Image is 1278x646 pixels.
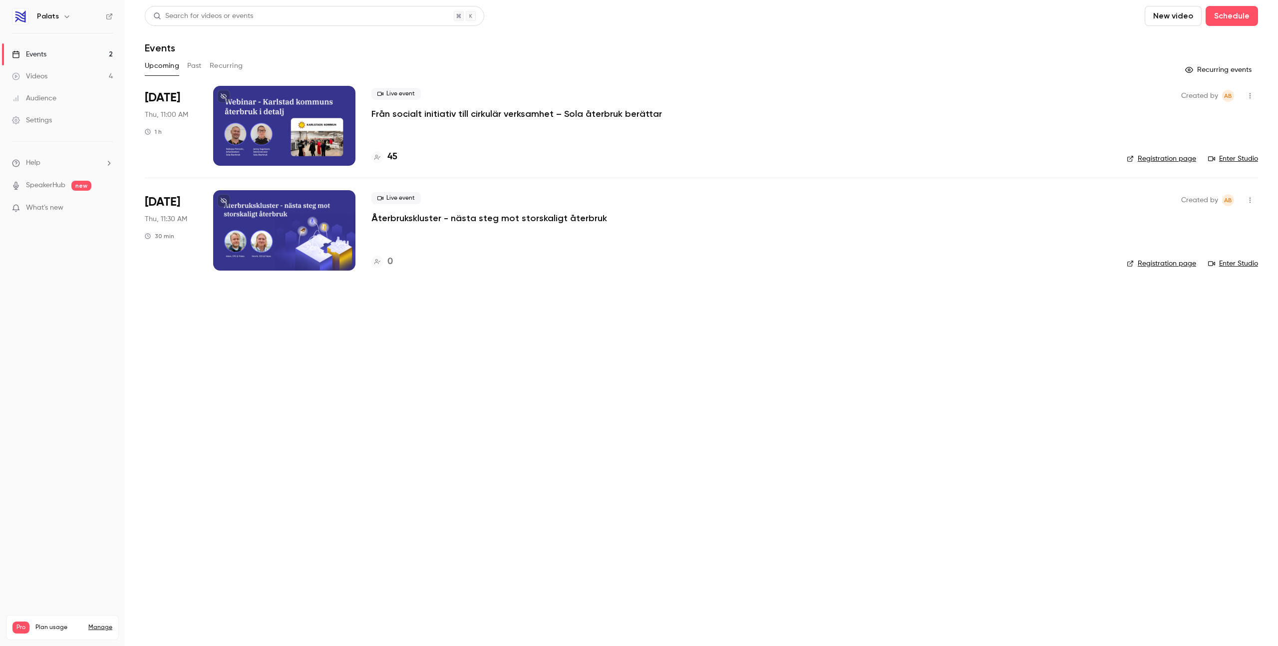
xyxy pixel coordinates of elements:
[145,194,180,210] span: [DATE]
[371,150,397,164] a: 45
[1181,194,1218,206] span: Created by
[145,190,197,270] div: Oct 30 Thu, 11:30 AM (Europe/Stockholm)
[37,11,59,21] h6: Palats
[145,110,188,120] span: Thu, 11:00 AM
[187,58,202,74] button: Past
[71,181,91,191] span: new
[1224,194,1232,206] span: AB
[145,90,180,106] span: [DATE]
[1222,90,1234,102] span: Amelie Berggren
[12,158,113,168] li: help-dropdown-opener
[371,192,421,204] span: Live event
[371,88,421,100] span: Live event
[26,158,40,168] span: Help
[1208,154,1258,164] a: Enter Studio
[1224,90,1232,102] span: AB
[145,128,162,136] div: 1 h
[371,255,393,269] a: 0
[145,58,179,74] button: Upcoming
[1206,6,1258,26] button: Schedule
[12,622,29,634] span: Pro
[145,232,174,240] div: 30 min
[1222,194,1234,206] span: Amelie Berggren
[145,86,197,166] div: Oct 2 Thu, 11:00 AM (Europe/Stockholm)
[210,58,243,74] button: Recurring
[12,49,46,59] div: Events
[387,150,397,164] h4: 45
[26,180,65,191] a: SpeakerHub
[1181,90,1218,102] span: Created by
[371,108,662,120] a: Från socialt initiativ till cirkulär verksamhet – Sola återbruk berättar
[1127,259,1196,269] a: Registration page
[88,624,112,632] a: Manage
[1127,154,1196,164] a: Registration page
[35,624,82,632] span: Plan usage
[145,42,175,54] h1: Events
[145,214,187,224] span: Thu, 11:30 AM
[26,203,63,213] span: What's new
[371,212,607,224] a: Återbrukskluster - nästa steg mot storskaligt återbruk
[12,93,56,103] div: Audience
[1181,62,1258,78] button: Recurring events
[1145,6,1202,26] button: New video
[12,71,47,81] div: Videos
[12,8,28,24] img: Palats
[101,204,113,213] iframe: Noticeable Trigger
[153,11,253,21] div: Search for videos or events
[387,255,393,269] h4: 0
[12,115,52,125] div: Settings
[1208,259,1258,269] a: Enter Studio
